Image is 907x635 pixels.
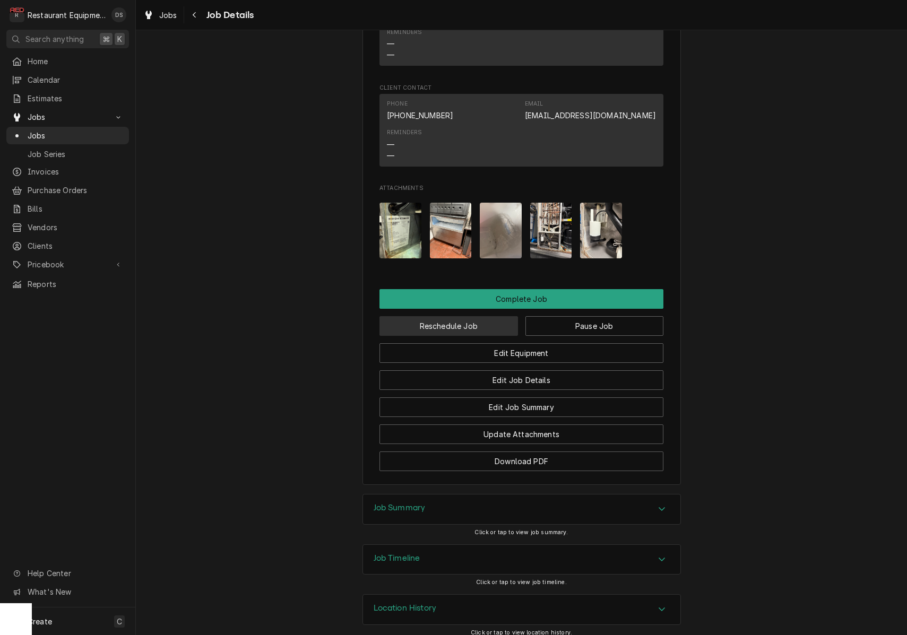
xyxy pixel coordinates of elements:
span: Reports [28,279,124,290]
span: Jobs [28,111,108,123]
a: Job Series [6,145,129,163]
div: Button Group [379,289,663,471]
span: Bills [28,203,124,214]
button: Complete Job [379,289,663,309]
a: Purchase Orders [6,181,129,199]
div: Email [525,100,543,108]
div: Button Group Row [379,417,663,444]
span: Search anything [25,33,84,45]
span: Click or tap to view job timeline. [476,579,566,586]
span: Invoices [28,166,124,177]
div: R [10,7,24,22]
a: Go to Jobs [6,108,129,126]
a: [EMAIL_ADDRESS][DOMAIN_NAME] [525,111,656,120]
h3: Job Timeline [374,553,420,563]
div: Reminders [387,128,422,161]
span: Help Center [28,568,123,579]
a: Jobs [6,127,129,144]
div: Attachments [379,184,663,267]
a: Go to Help Center [6,564,129,582]
a: Clients [6,237,129,255]
button: Navigate back [186,6,203,23]
div: Phone [387,100,408,108]
span: Clients [28,240,124,251]
span: Job Series [28,149,124,160]
span: Purchase Orders [28,185,124,196]
button: Download PDF [379,451,663,471]
span: Job Details [203,8,254,22]
span: Jobs [159,10,177,21]
span: Pricebook [28,259,108,270]
button: Edit Job Details [379,370,663,390]
div: — [387,139,394,150]
div: Job Summary [362,494,681,525]
a: Home [6,53,129,70]
div: Contact [379,94,663,167]
a: Reports [6,275,129,293]
div: Restaurant Equipment Diagnostics [28,10,106,21]
button: Edit Equipment [379,343,663,363]
div: Reminders [387,28,422,37]
div: Accordion Header [363,595,680,624]
a: Go to Pricebook [6,256,129,273]
span: Click or tap to view job summary. [474,529,568,536]
div: — [387,38,394,49]
div: — [387,49,394,60]
div: Email [525,100,656,121]
span: Attachments [379,184,663,193]
a: Jobs [139,6,182,24]
div: Button Group Row [379,363,663,390]
h3: Job Summary [374,503,426,513]
a: Calendar [6,71,129,89]
div: Button Group Row [379,444,663,471]
button: Accordion Details Expand Trigger [363,545,680,575]
img: cqXbZFDmTUuib8pLFvPU [480,203,522,258]
button: Update Attachments [379,424,663,444]
div: Reminders [387,128,422,137]
a: Vendors [6,219,129,236]
h3: Location History [374,603,437,613]
span: Vendors [28,222,124,233]
a: Bills [6,200,129,218]
div: Button Group Row [379,309,663,336]
div: Accordion Header [363,545,680,575]
button: Edit Job Summary [379,397,663,417]
span: Calendar [28,74,124,85]
div: Accordion Header [363,494,680,524]
button: Search anything⌘K [6,30,129,48]
span: ⌘ [102,33,110,45]
img: RuH3Z1aQIyMJItZMI3N6 [530,203,572,258]
button: Pause Job [525,316,664,336]
button: Accordion Details Expand Trigger [363,494,680,524]
a: Estimates [6,90,129,107]
span: Attachments [379,195,663,267]
span: K [117,33,122,45]
div: Job Timeline [362,544,681,575]
a: Invoices [6,163,129,180]
span: C [117,616,122,627]
div: Derek Stewart's Avatar [111,7,126,22]
img: iy72iRBHSq6JnHUrX2gl [379,203,421,258]
div: DS [111,7,126,22]
span: Client Contact [379,84,663,92]
a: [PHONE_NUMBER] [387,111,453,120]
div: Location History [362,594,681,625]
div: Button Group Row [379,390,663,417]
div: — [387,150,394,161]
button: Reschedule Job [379,316,518,336]
span: What's New [28,586,123,597]
button: Accordion Details Expand Trigger [363,595,680,624]
div: Reminders [387,28,422,60]
span: Jobs [28,130,124,141]
span: Create [28,617,52,626]
a: Go to What's New [6,583,129,601]
div: Restaurant Equipment Diagnostics's Avatar [10,7,24,22]
div: Button Group Row [379,289,663,309]
img: 9v9lTBDNTKXFI0bdyFnw [430,203,472,258]
div: Phone [387,100,453,121]
span: Estimates [28,93,124,104]
div: Button Group Row [379,336,663,363]
div: Client Contact List [379,94,663,171]
img: GZ3l6yiKQoC0wTOOqHiJ [580,203,622,258]
span: Home [28,56,124,67]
